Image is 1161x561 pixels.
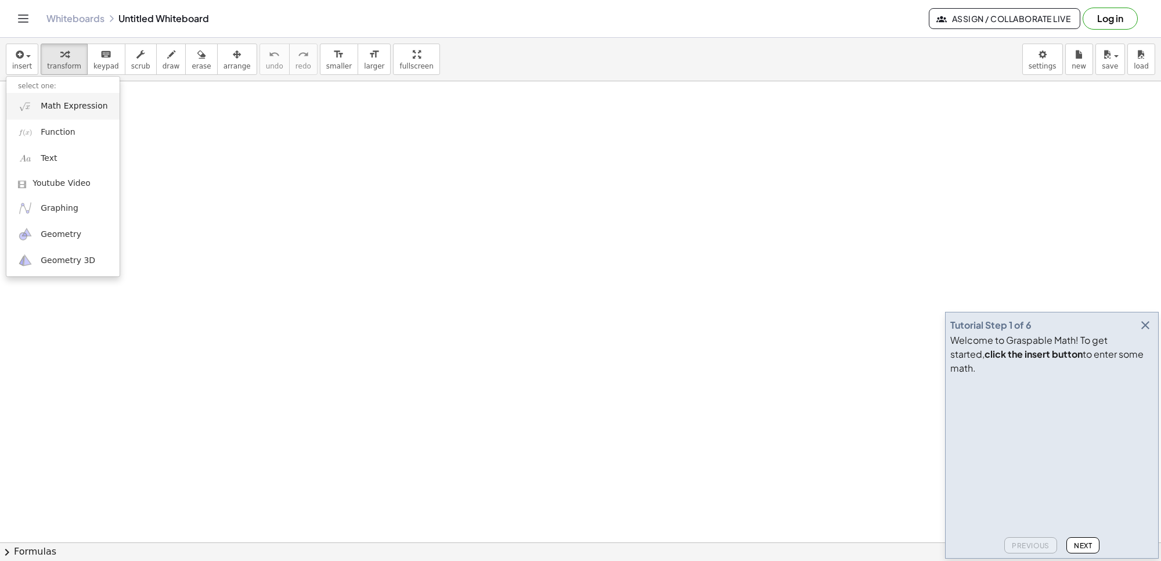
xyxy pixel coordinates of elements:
[156,44,186,75] button: draw
[369,48,380,62] i: format_size
[41,44,88,75] button: transform
[298,48,309,62] i: redo
[6,120,120,146] a: Function
[320,44,358,75] button: format_sizesmaller
[1134,62,1149,70] span: load
[1102,62,1118,70] span: save
[12,62,32,70] span: insert
[6,247,120,274] a: Geometry 3D
[929,8,1080,29] button: Assign / Collaborate Live
[131,62,150,70] span: scrub
[6,172,120,195] a: Youtube Video
[950,333,1153,375] div: Welcome to Graspable Math! To get started, to enter some math.
[289,44,318,75] button: redoredo
[295,62,311,70] span: redo
[41,255,95,267] span: Geometry 3D
[6,146,120,172] a: Text
[192,62,211,70] span: erase
[33,178,91,189] span: Youtube Video
[1127,44,1155,75] button: load
[1083,8,1138,30] button: Log in
[950,318,1032,332] div: Tutorial Step 1 of 6
[18,99,33,113] img: sqrt_x.png
[358,44,391,75] button: format_sizelarger
[985,348,1083,360] b: click the insert button
[18,253,33,268] img: ggb-3d.svg
[46,13,104,24] a: Whiteboards
[393,44,439,75] button: fullscreen
[259,44,290,75] button: undoundo
[269,48,280,62] i: undo
[41,203,78,214] span: Graphing
[1029,62,1057,70] span: settings
[6,195,120,221] a: Graphing
[185,44,217,75] button: erase
[93,62,119,70] span: keypad
[223,62,251,70] span: arrange
[6,221,120,247] a: Geometry
[87,44,125,75] button: keyboardkeypad
[125,44,157,75] button: scrub
[41,100,107,112] span: Math Expression
[6,93,120,119] a: Math Expression
[41,153,57,164] span: Text
[1074,541,1092,550] span: Next
[939,13,1070,24] span: Assign / Collaborate Live
[333,48,344,62] i: format_size
[41,127,75,138] span: Function
[18,201,33,215] img: ggb-graphing.svg
[18,227,33,242] img: ggb-geometry.svg
[18,152,33,166] img: Aa.png
[100,48,111,62] i: keyboard
[1072,62,1086,70] span: new
[6,44,38,75] button: insert
[18,125,33,140] img: f_x.png
[41,229,81,240] span: Geometry
[1095,44,1125,75] button: save
[326,62,352,70] span: smaller
[14,9,33,28] button: Toggle navigation
[266,62,283,70] span: undo
[399,62,433,70] span: fullscreen
[1065,44,1093,75] button: new
[6,80,120,93] li: select one:
[1066,537,1099,553] button: Next
[163,62,180,70] span: draw
[47,62,81,70] span: transform
[217,44,257,75] button: arrange
[1022,44,1063,75] button: settings
[364,62,384,70] span: larger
